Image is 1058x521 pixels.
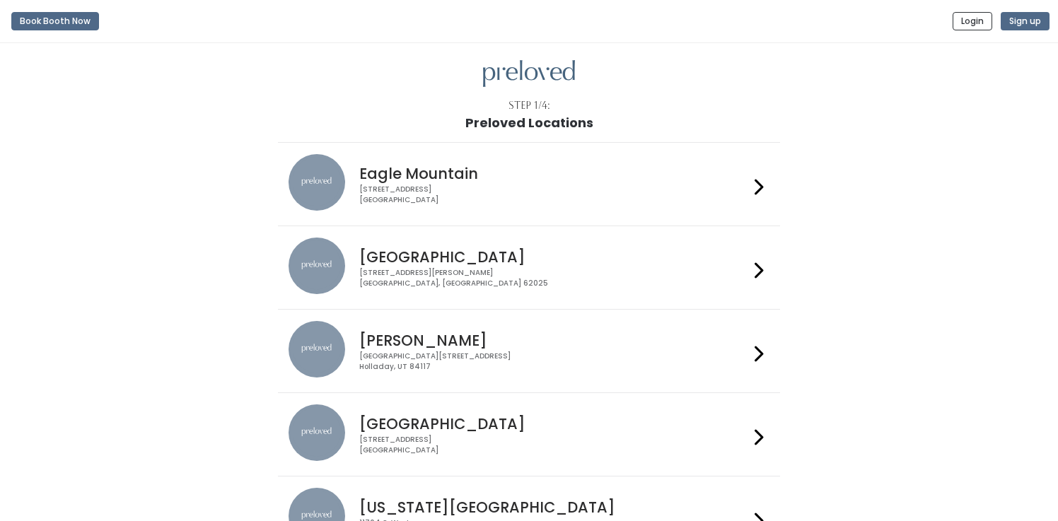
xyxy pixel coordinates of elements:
a: preloved location [GEOGRAPHIC_DATA] [STREET_ADDRESS][GEOGRAPHIC_DATA] [289,404,769,464]
button: Login [953,12,992,30]
img: preloved location [289,321,345,377]
div: [STREET_ADDRESS][PERSON_NAME] [GEOGRAPHIC_DATA], [GEOGRAPHIC_DATA] 62025 [359,268,748,288]
a: preloved location Eagle Mountain [STREET_ADDRESS][GEOGRAPHIC_DATA] [289,154,769,214]
img: preloved logo [483,60,575,88]
a: Book Booth Now [11,6,99,37]
h1: Preloved Locations [465,116,593,130]
div: [STREET_ADDRESS] [GEOGRAPHIC_DATA] [359,435,748,455]
img: preloved location [289,154,345,211]
div: Step 1/4: [508,98,550,113]
h4: [GEOGRAPHIC_DATA] [359,416,748,432]
img: preloved location [289,238,345,294]
h4: [GEOGRAPHIC_DATA] [359,249,748,265]
img: preloved location [289,404,345,461]
a: preloved location [GEOGRAPHIC_DATA] [STREET_ADDRESS][PERSON_NAME][GEOGRAPHIC_DATA], [GEOGRAPHIC_D... [289,238,769,298]
div: [STREET_ADDRESS] [GEOGRAPHIC_DATA] [359,185,748,205]
button: Sign up [1001,12,1050,30]
h4: [PERSON_NAME] [359,332,748,349]
button: Book Booth Now [11,12,99,30]
div: [GEOGRAPHIC_DATA][STREET_ADDRESS] Holladay, UT 84117 [359,351,748,372]
h4: Eagle Mountain [359,165,748,182]
h4: [US_STATE][GEOGRAPHIC_DATA] [359,499,748,515]
a: preloved location [PERSON_NAME] [GEOGRAPHIC_DATA][STREET_ADDRESS]Holladay, UT 84117 [289,321,769,381]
